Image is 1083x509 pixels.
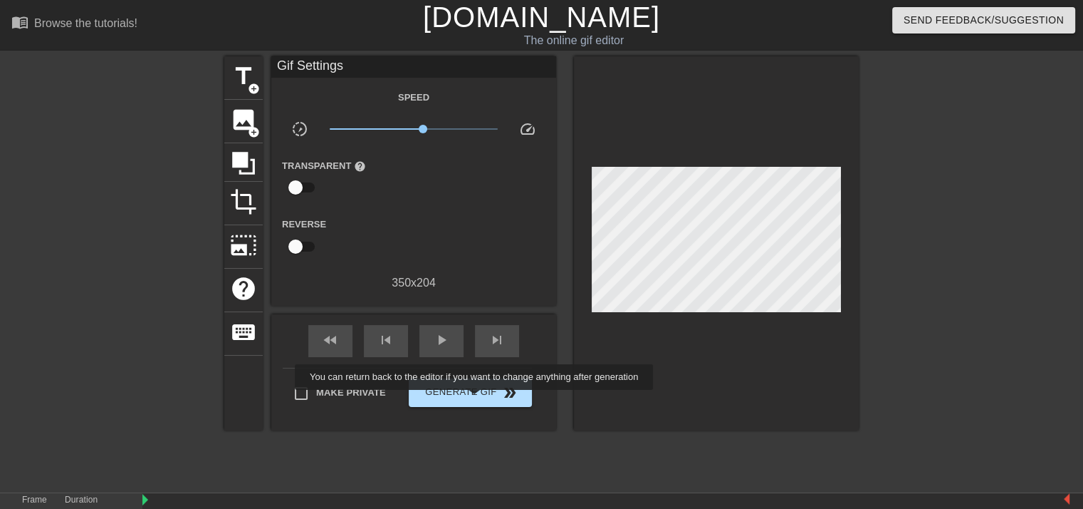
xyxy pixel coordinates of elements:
span: skip_next [488,331,506,349]
button: Generate Gif [409,379,532,407]
label: Reverse [282,217,326,232]
span: help [230,275,257,302]
img: bound-end.png [1064,493,1069,505]
label: Speed [398,91,429,105]
div: Browse the tutorials! [34,17,137,29]
span: skip_previous [377,331,394,349]
span: image [230,106,257,133]
a: Browse the tutorials! [11,14,137,36]
span: Send Feedback/Suggestion [904,11,1064,29]
span: menu_book [11,14,28,31]
label: Transparent [282,159,366,173]
span: keyboard [230,319,257,346]
div: The online gif editor [368,32,780,49]
div: 350 x 204 [271,274,556,292]
span: play_arrow [433,331,450,349]
label: Duration [65,496,98,505]
span: title [230,63,257,90]
a: [DOMAIN_NAME] [423,1,660,33]
span: add_circle [248,83,260,95]
span: Make Private [316,386,386,400]
span: fast_rewind [322,331,339,349]
span: speed [519,120,536,138]
span: double_arrow [501,384,518,401]
span: slow_motion_video [291,120,308,138]
span: add_circle [248,126,260,138]
div: Gif Settings [271,56,556,78]
span: photo_size_select_large [230,232,257,259]
span: Generate Gif [414,384,526,401]
span: crop [230,188,257,215]
span: help [354,160,366,173]
button: Send Feedback/Suggestion [892,7,1075,34]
